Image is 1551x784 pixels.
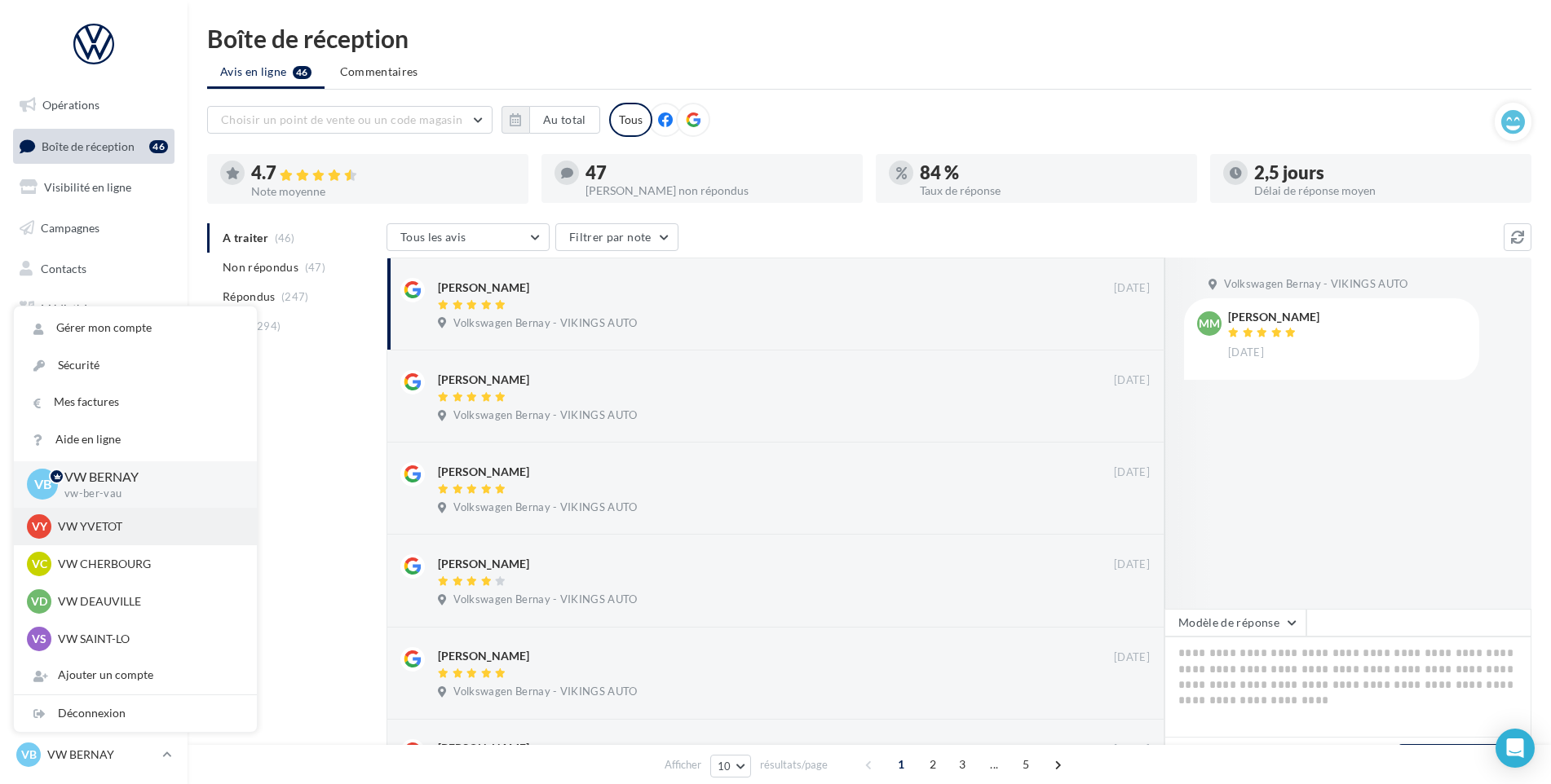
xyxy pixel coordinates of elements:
span: ... [981,751,1007,777]
div: Ajouter un compte [14,657,257,694]
p: VW CHERBOURG [58,556,237,572]
div: [PERSON_NAME] [438,648,529,664]
span: Volkswagen Bernay - VIKINGS AUTO [453,592,637,607]
button: 10 [710,755,752,777]
div: Déconnexion [14,695,257,732]
div: [PERSON_NAME] [438,464,529,480]
span: Volkswagen Bernay - VIKINGS AUTO [1224,277,1407,292]
a: Mes factures [14,384,257,421]
span: VY [32,518,47,535]
span: Médiathèque [41,302,108,315]
a: Calendrier [10,333,178,367]
span: (47) [305,261,325,274]
span: résultats/page [760,757,828,773]
div: Boîte de réception [207,26,1531,51]
a: PLV et print personnalisable [10,373,178,421]
span: (247) [281,290,309,303]
a: Boîte de réception46 [10,129,178,164]
p: VW BERNAY [47,747,156,763]
span: VB [21,747,37,763]
span: Volkswagen Bernay - VIKINGS AUTO [453,316,637,331]
span: Volkswagen Bernay - VIKINGS AUTO [453,685,637,699]
span: 1 [888,751,914,777]
p: VW SAINT-LO [58,631,237,647]
div: 47 [585,164,850,182]
span: Volkswagen Bernay - VIKINGS AUTO [453,500,637,515]
button: Au total [502,106,600,134]
a: Campagnes [10,211,178,245]
span: 10 [718,760,731,773]
div: 2,5 jours [1254,164,1518,182]
span: [DATE] [1228,346,1264,360]
button: Filtrer par note [555,223,678,251]
a: Campagnes DataOnDemand [10,427,178,475]
span: 3 [949,751,975,777]
div: [PERSON_NAME] [1228,311,1319,323]
button: Choisir un point de vente ou un code magasin [207,106,493,134]
p: VW DEAUVILLE [58,593,237,610]
span: [DATE] [1114,373,1150,388]
a: Gérer mon compte [14,310,257,346]
span: [DATE] [1114,281,1150,296]
button: Tous les avis [387,223,550,251]
span: Opérations [42,98,99,112]
span: Boîte de réception [42,139,135,152]
button: Au total [529,106,600,134]
div: [PERSON_NAME] non répondus [585,185,850,196]
div: [PERSON_NAME] [438,372,529,388]
span: VC [32,556,47,572]
p: VW BERNAY [64,468,231,487]
div: Open Intercom Messenger [1496,729,1535,768]
a: VB VW BERNAY [13,739,175,770]
span: Répondus [223,288,276,305]
span: Choisir un point de vente ou un code magasin [221,112,462,126]
div: 4.7 [251,164,515,183]
a: Visibilité en ligne [10,170,178,205]
a: Aide en ligne [14,421,257,458]
button: Modèle de réponse [1164,609,1306,636]
span: MM [1199,315,1220,332]
span: VB [34,475,51,494]
span: Volkswagen Bernay - VIKINGS AUTO [453,408,637,423]
a: Médiathèque [10,292,178,326]
div: Note moyenne [251,186,515,197]
span: 2 [920,751,946,777]
span: [DATE] [1114,650,1150,665]
a: Sécurité [14,347,257,384]
div: Taux de réponse [920,185,1184,196]
span: Campagnes [41,221,99,235]
span: Non répondus [223,259,298,275]
div: Délai de réponse moyen [1254,185,1518,196]
div: [PERSON_NAME] [438,740,529,756]
span: [DATE] [1114,742,1150,757]
span: VD [31,593,47,610]
span: [DATE] [1114,465,1150,480]
span: Afficher [665,757,701,773]
span: (294) [254,319,281,333]
div: 46 [149,140,168,153]
div: [PERSON_NAME] [438,556,529,572]
span: Visibilité en ligne [44,180,131,194]
span: VS [32,631,46,647]
a: Opérations [10,88,178,122]
span: [DATE] [1114,557,1150,572]
span: Tous les avis [400,230,466,244]
span: Commentaires [340,64,418,80]
div: [PERSON_NAME] [438,280,529,296]
div: Tous [609,103,652,137]
p: vw-ber-vau [64,487,231,501]
p: VW YVETOT [58,518,237,535]
a: Contacts [10,252,178,286]
span: 5 [1013,751,1039,777]
span: Contacts [41,261,86,275]
div: 84 % [920,164,1184,182]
